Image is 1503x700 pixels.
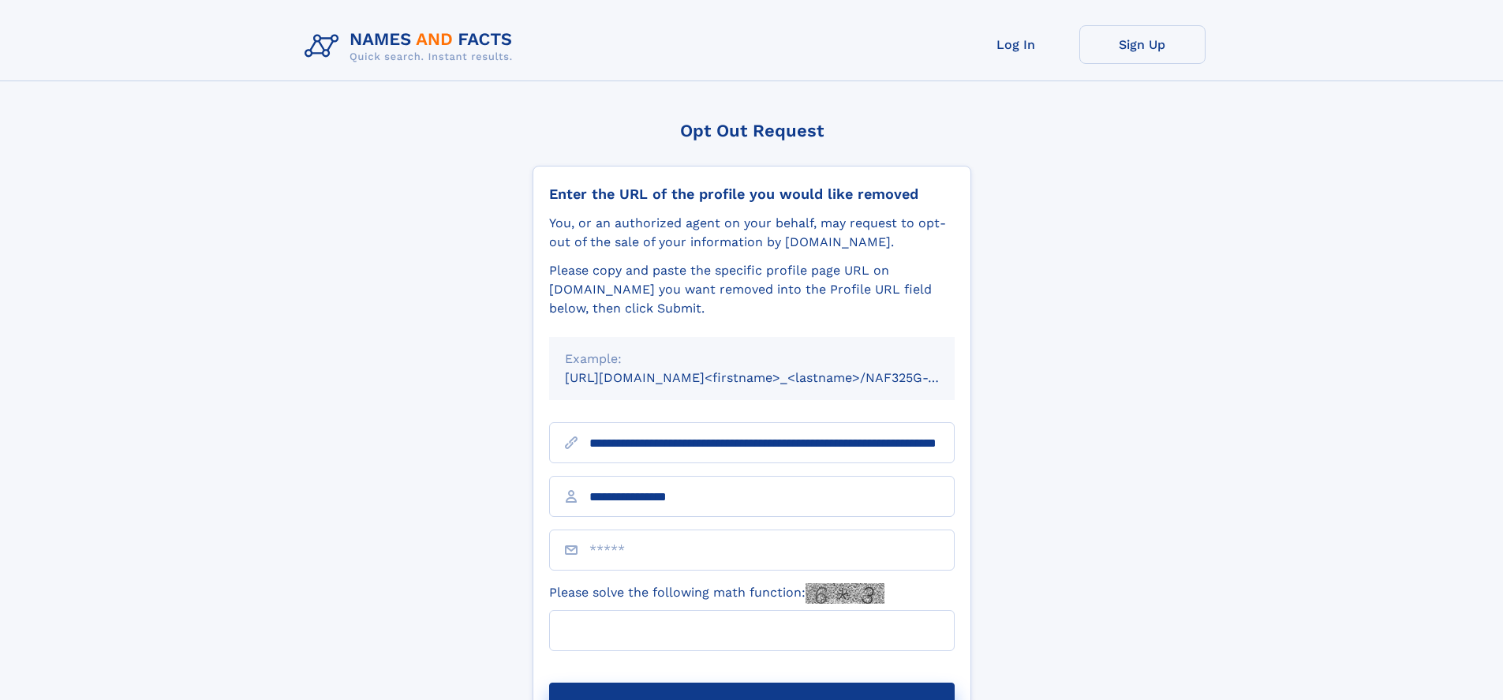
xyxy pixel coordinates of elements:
[549,214,955,252] div: You, or an authorized agent on your behalf, may request to opt-out of the sale of your informatio...
[549,583,884,604] label: Please solve the following math function:
[1079,25,1206,64] a: Sign Up
[565,370,985,385] small: [URL][DOMAIN_NAME]<firstname>_<lastname>/NAF325G-xxxxxxxx
[549,185,955,203] div: Enter the URL of the profile you would like removed
[549,261,955,318] div: Please copy and paste the specific profile page URL on [DOMAIN_NAME] you want removed into the Pr...
[298,25,525,68] img: Logo Names and Facts
[953,25,1079,64] a: Log In
[565,350,939,369] div: Example:
[533,121,971,140] div: Opt Out Request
